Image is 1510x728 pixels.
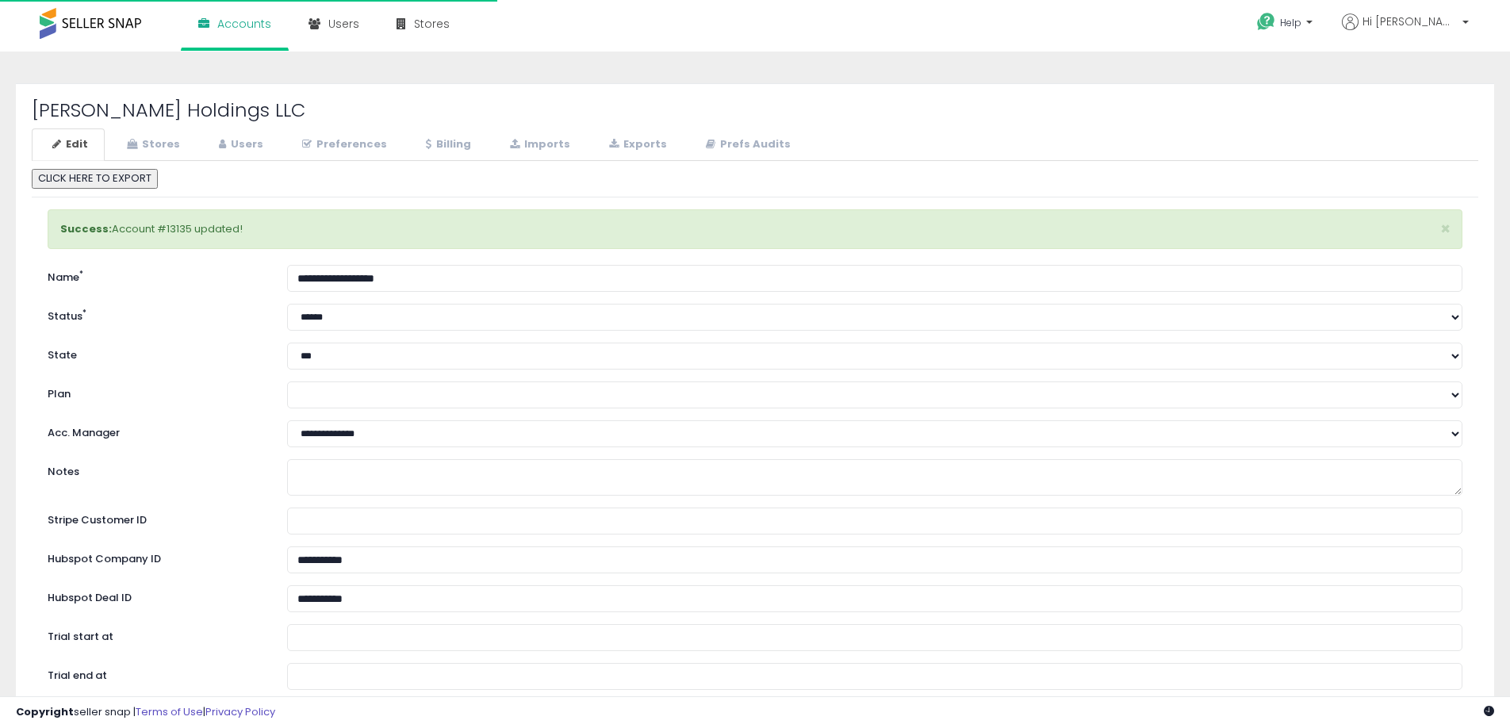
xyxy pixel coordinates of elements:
label: Trial start at [36,624,275,645]
button: CLICK HERE TO EXPORT [32,169,158,189]
span: Stores [414,16,450,32]
label: Hubspot Company ID [36,546,275,567]
a: Stores [106,128,197,161]
a: Imports [489,128,587,161]
a: Terms of Use [136,704,203,719]
strong: Success: [60,221,112,236]
button: × [1440,220,1451,237]
a: Users [198,128,280,161]
a: Privacy Policy [205,704,275,719]
a: Edit [32,128,105,161]
label: Stripe Customer ID [36,508,275,528]
label: Plan [36,381,275,402]
div: Account #13135 updated! [48,209,1462,250]
span: Accounts [217,16,271,32]
a: Prefs Audits [685,128,807,161]
label: Acc. Manager [36,420,275,441]
label: Notes [36,459,275,480]
span: Hi [PERSON_NAME] [1362,13,1458,29]
label: Trial end at [36,663,275,684]
a: Exports [588,128,684,161]
a: Hi [PERSON_NAME] [1342,13,1469,49]
label: State [36,343,275,363]
span: Help [1280,16,1301,29]
div: seller snap | | [16,705,275,720]
strong: Copyright [16,704,74,719]
h2: [PERSON_NAME] Holdings LLC [32,100,1478,121]
label: Name [36,265,275,285]
a: Billing [405,128,488,161]
a: Preferences [282,128,404,161]
label: Status [36,304,275,324]
span: Users [328,16,359,32]
label: Hubspot Deal ID [36,585,275,606]
i: Get Help [1256,12,1276,32]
